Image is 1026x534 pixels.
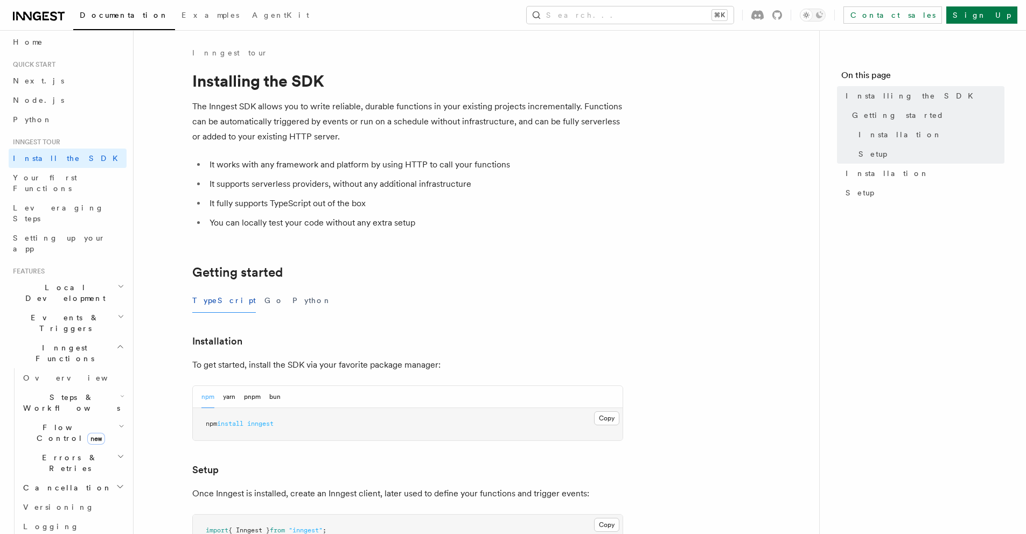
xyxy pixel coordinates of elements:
button: yarn [223,386,235,408]
span: new [87,433,105,445]
span: Inngest Functions [9,342,116,364]
button: Errors & Retries [19,448,127,478]
span: Installation [846,168,929,179]
a: Getting started [192,265,283,280]
button: Copy [594,411,619,425]
a: Sign Up [946,6,1017,24]
a: Setup [192,462,219,477]
span: { Inngest } [228,526,270,534]
p: Once Inngest is installed, create an Inngest client, later used to define your functions and trig... [192,486,623,501]
button: pnpm [244,386,261,408]
span: Versioning [23,503,94,511]
a: Setup [854,144,1004,164]
button: Inngest Functions [9,338,127,368]
span: Flow Control [19,422,118,444]
button: Cancellation [19,478,127,497]
span: Inngest tour [9,138,60,146]
button: Local Development [9,278,127,308]
span: import [206,526,228,534]
button: Search...⌘K [527,6,734,24]
a: Overview [19,368,127,388]
a: Installation [841,164,1004,183]
span: Installation [859,129,942,140]
span: Quick start [9,60,55,69]
span: Installing the SDK [846,90,980,101]
a: Setting up your app [9,228,127,258]
span: install [217,420,243,427]
span: AgentKit [252,11,309,19]
button: Flow Controlnew [19,418,127,448]
a: Install the SDK [9,149,127,168]
h4: On this page [841,69,1004,86]
button: TypeScript [192,289,256,313]
a: Setup [841,183,1004,202]
button: npm [201,386,214,408]
li: It fully supports TypeScript out of the box [206,196,623,211]
span: Local Development [9,282,117,304]
a: Installation [854,125,1004,144]
button: Python [292,289,332,313]
span: "inngest" [289,526,323,534]
span: Your first Functions [13,173,77,193]
a: Versioning [19,497,127,517]
button: Copy [594,518,619,532]
span: Overview [23,374,134,382]
span: Install the SDK [13,154,124,163]
span: Events & Triggers [9,312,117,334]
span: Logging [23,522,79,531]
li: It supports serverless providers, without any additional infrastructure [206,177,623,192]
a: Inngest tour [192,47,268,58]
span: Getting started [852,110,944,121]
a: Python [9,110,127,129]
span: Cancellation [19,482,112,493]
span: Features [9,267,45,276]
a: Your first Functions [9,168,127,198]
a: Contact sales [843,6,942,24]
span: ; [323,526,326,534]
a: Node.js [9,90,127,110]
a: Documentation [73,3,175,30]
span: Setup [846,187,874,198]
span: Python [13,115,52,124]
h1: Installing the SDK [192,71,623,90]
button: Events & Triggers [9,308,127,338]
li: You can locally test your code without any extra setup [206,215,623,230]
li: It works with any framework and platform by using HTTP to call your functions [206,157,623,172]
a: Leveraging Steps [9,198,127,228]
a: Getting started [848,106,1004,125]
a: AgentKit [246,3,316,29]
span: Setup [859,149,887,159]
p: To get started, install the SDK via your favorite package manager: [192,357,623,373]
a: Installation [192,334,242,349]
a: Examples [175,3,246,29]
span: Errors & Retries [19,452,117,474]
span: Next.js [13,76,64,85]
button: Toggle dark mode [800,9,826,22]
span: Node.js [13,96,64,104]
button: bun [269,386,281,408]
kbd: ⌘K [712,10,727,20]
span: npm [206,420,217,427]
a: Next.js [9,71,127,90]
a: Home [9,32,127,52]
span: Leveraging Steps [13,203,104,223]
button: Go [264,289,284,313]
span: Steps & Workflows [19,392,120,413]
span: from [270,526,285,534]
span: inngest [247,420,274,427]
span: Examples [182,11,239,19]
span: Setting up your app [13,234,106,253]
a: Installing the SDK [841,86,1004,106]
span: Documentation [80,11,169,19]
span: Home [13,37,43,47]
p: The Inngest SDK allows you to write reliable, durable functions in your existing projects increme... [192,99,623,144]
button: Steps & Workflows [19,388,127,418]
